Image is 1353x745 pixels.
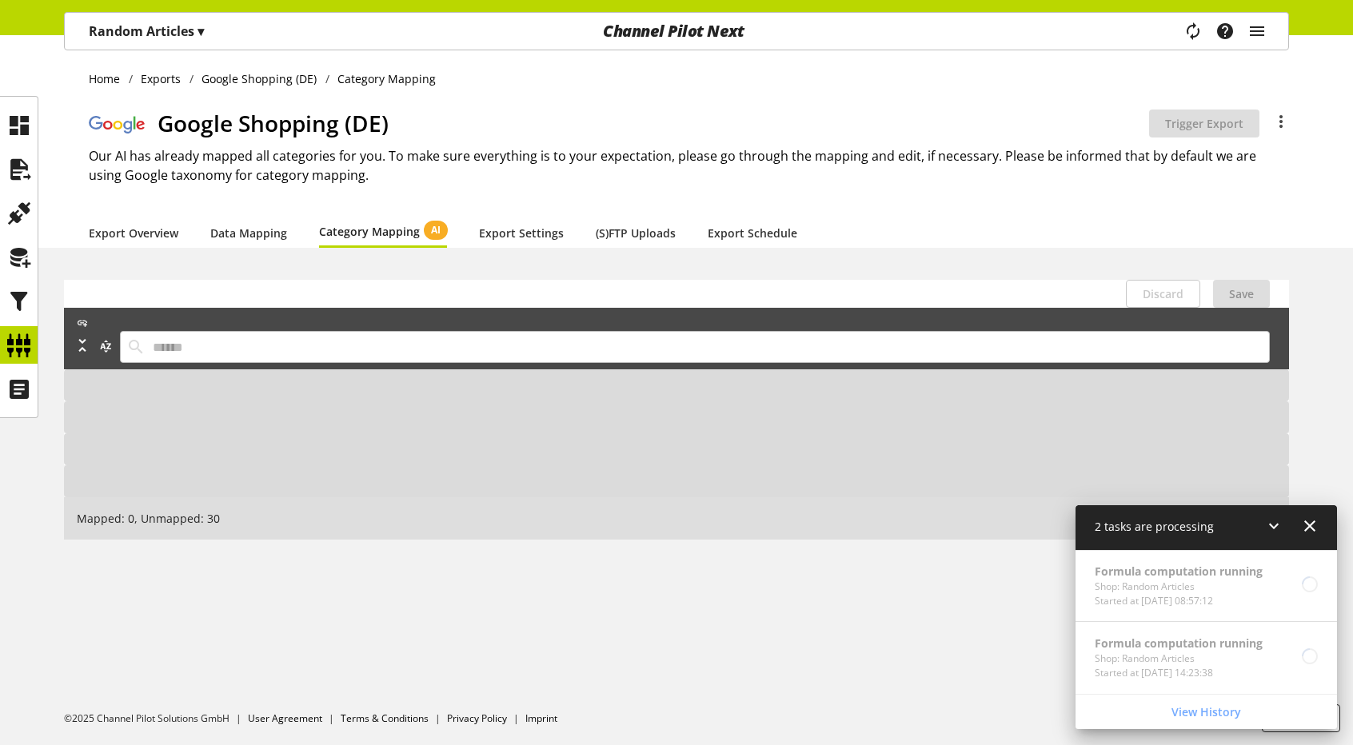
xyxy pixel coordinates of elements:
a: Exports [133,70,190,87]
a: Imprint [525,711,557,725]
a: (S)FTP Uploads [596,225,676,241]
a: Category MappingAI [319,223,447,242]
span: View History [1171,703,1241,720]
span: Trigger Export [1165,115,1243,132]
a: Export Settings [479,225,564,241]
span: Exports [141,70,181,87]
span: AI [431,223,441,237]
a: Export Overview [89,225,178,241]
h2: Our AI has already mapped all categories for you. To make sure everything is to your expectation,... [89,146,1289,185]
h1: Google Shopping (DE) [158,106,1149,140]
span: 2 tasks are processing [1095,519,1214,534]
a: Privacy Policy [447,711,507,725]
a: Home [89,70,129,87]
li: ©2025 Channel Pilot Solutions GmbH [64,711,248,726]
div: Mapped: 0, Unmapped: 30 [64,497,1289,540]
img: logo [89,113,145,134]
a: View History [1079,698,1334,726]
a: Data Mapping [210,225,287,241]
button: Discard [1126,280,1200,308]
button: Save [1213,280,1270,308]
nav: main navigation [64,12,1289,50]
a: Terms & Conditions [341,711,429,725]
a: User Agreement [248,711,322,725]
button: Trigger Export [1149,110,1259,137]
a: Export Schedule [708,225,797,241]
span: Discard [1143,285,1183,302]
span: ▾ [198,22,204,40]
span: Home [89,70,120,87]
span: Save [1229,285,1254,302]
p: Random Articles [89,22,204,41]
